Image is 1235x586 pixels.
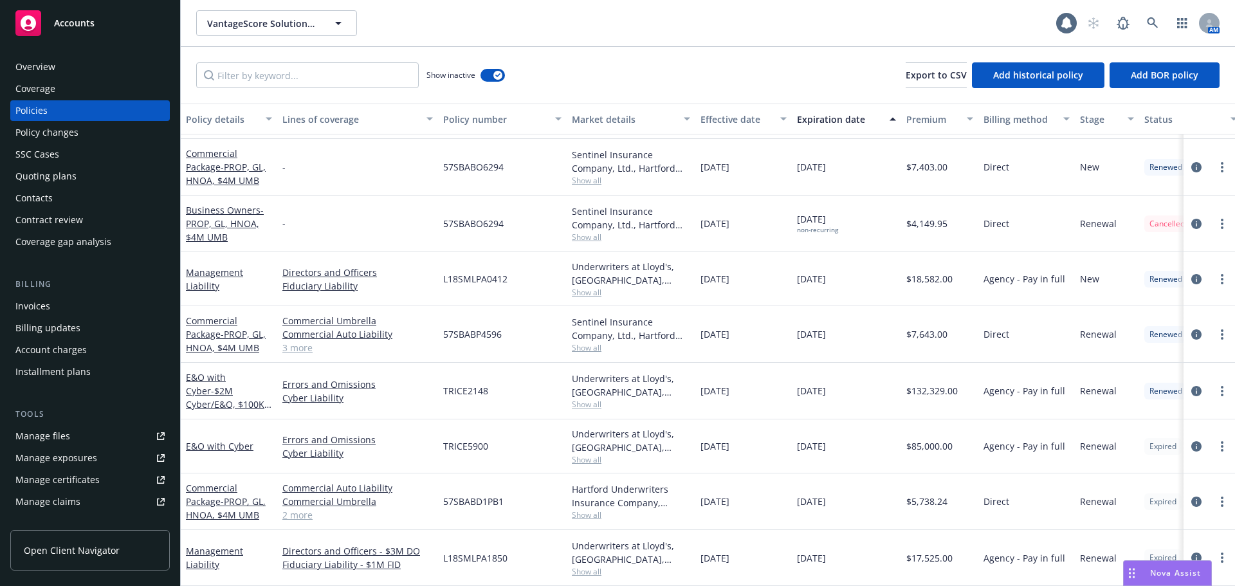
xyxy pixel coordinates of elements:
div: Tools [10,408,170,421]
a: circleInformation [1189,550,1204,565]
span: L18SMLPA1850 [443,551,508,565]
a: circleInformation [1189,271,1204,287]
div: Policy details [186,113,258,126]
div: Expiration date [797,113,882,126]
a: Accounts [10,5,170,41]
span: 57SBABO6294 [443,217,504,230]
span: Renewed [1149,161,1182,173]
a: Commercial Auto Liability [282,327,433,341]
a: circleInformation [1189,216,1204,232]
a: more [1214,550,1230,565]
span: Renewed [1149,385,1182,397]
a: Commercial Package [186,482,266,521]
a: Switch app [1169,10,1195,36]
span: [DATE] [797,384,826,398]
div: Stage [1080,113,1120,126]
a: circleInformation [1189,383,1204,399]
a: SSC Cases [10,144,170,165]
a: Installment plans [10,362,170,382]
div: Market details [572,113,676,126]
a: Commercial Umbrella [282,495,433,508]
span: Renewed [1149,329,1182,340]
div: Manage BORs [15,513,76,534]
button: Nova Assist [1123,560,1212,586]
div: Manage files [15,426,70,446]
span: Expired [1149,552,1176,563]
span: Renewal [1080,327,1117,341]
button: Add BOR policy [1110,62,1220,88]
span: $5,738.24 [906,495,947,508]
span: Manage exposures [10,448,170,468]
span: Add BOR policy [1131,69,1198,81]
span: - PROP, GL, HNOA, $4M UMB [186,204,264,243]
a: Manage claims [10,491,170,512]
span: Show inactive [426,69,475,80]
span: - [282,217,286,230]
a: Business Owners [186,204,264,243]
span: [DATE] [797,551,826,565]
span: $85,000.00 [906,439,953,453]
span: [DATE] [700,495,729,508]
div: Account charges [15,340,87,360]
div: Policy number [443,113,547,126]
span: Agency - Pay in full [983,439,1065,453]
span: [DATE] [700,217,729,230]
div: Billing updates [15,318,80,338]
span: $7,403.00 [906,160,947,174]
div: Effective date [700,113,773,126]
div: Sentinel Insurance Company, Ltd., Hartford Insurance Group [572,205,690,232]
span: Direct [983,217,1009,230]
button: Billing method [978,104,1075,134]
a: Commercial Package [186,315,266,354]
span: New [1080,160,1099,174]
div: Underwriters at Lloyd's, [GEOGRAPHIC_DATA], [PERSON_NAME] of London, CRC Group [572,260,690,287]
a: Billing updates [10,318,170,338]
button: Lines of coverage [277,104,438,134]
div: Manage claims [15,491,80,512]
span: - PROP, GL, HNOA, $4M UMB [186,328,266,354]
div: Quoting plans [15,166,77,187]
button: Stage [1075,104,1139,134]
span: L18SMLPA0412 [443,272,508,286]
span: Renewed [1149,273,1182,285]
span: Show all [572,454,690,465]
div: Underwriters at Lloyd's, [GEOGRAPHIC_DATA], [PERSON_NAME] of [GEOGRAPHIC_DATA], Scale Underwritin... [572,539,690,566]
div: Premium [906,113,959,126]
span: - PROP, GL, HNOA, $4M UMB [186,161,266,187]
a: more [1214,216,1230,232]
a: 3 more [282,341,433,354]
span: 57SBABD1PB1 [443,495,504,508]
button: Policy details [181,104,277,134]
a: Directors and Officers [282,266,433,279]
a: Account charges [10,340,170,360]
a: Contract review [10,210,170,230]
a: more [1214,271,1230,287]
button: VantageScore Solutions, LLC [196,10,357,36]
a: Commercial Umbrella [282,314,433,327]
div: Manage exposures [15,448,97,468]
div: Overview [15,57,55,77]
a: Management Liability [186,545,243,571]
button: Market details [567,104,695,134]
div: SSC Cases [15,144,59,165]
span: [DATE] [797,212,838,234]
span: $17,525.00 [906,551,953,565]
div: Hartford Underwriters Insurance Company, Hartford Insurance Group [572,482,690,509]
span: [DATE] [797,439,826,453]
a: more [1214,383,1230,399]
span: [DATE] [797,327,826,341]
a: circleInformation [1189,160,1204,175]
span: $4,149.95 [906,217,947,230]
span: Show all [572,232,690,243]
span: [DATE] [797,495,826,508]
a: Report a Bug [1110,10,1136,36]
span: TRICE2148 [443,384,488,398]
div: Underwriters at Lloyd's, [GEOGRAPHIC_DATA], [PERSON_NAME] of London, CRC Group [572,427,690,454]
a: Management Liability [186,266,243,292]
a: more [1214,327,1230,342]
a: more [1214,160,1230,175]
div: non-recurring [797,226,838,234]
input: Filter by keyword... [196,62,419,88]
div: Manage certificates [15,470,100,490]
span: Show all [572,566,690,577]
